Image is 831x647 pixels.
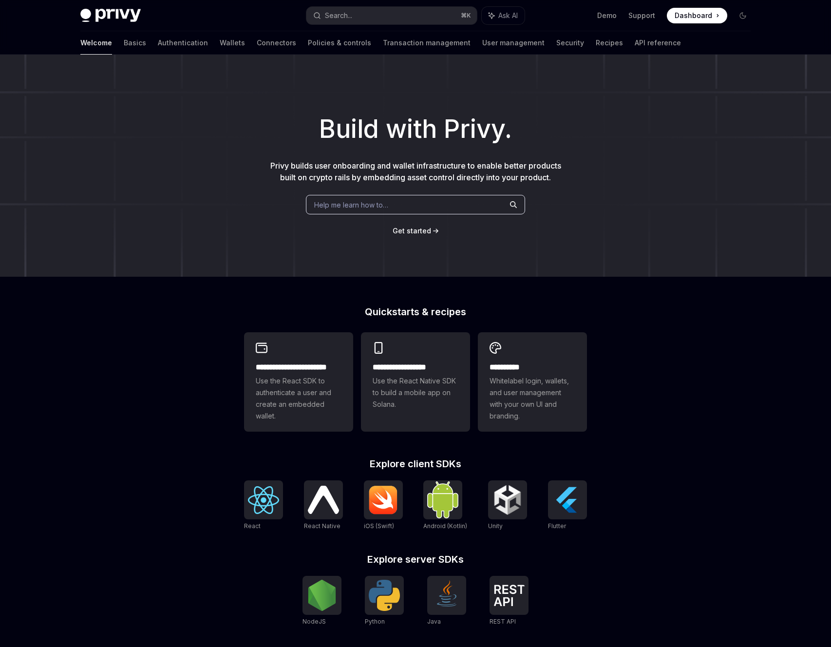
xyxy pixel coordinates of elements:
[478,332,587,432] a: **** *****Whitelabel login, wallets, and user management with your own UI and branding.
[427,481,458,518] img: Android (Kotlin)
[302,576,341,627] a: NodeJSNodeJS
[369,580,400,611] img: Python
[427,618,441,625] span: Java
[431,580,462,611] img: Java
[80,31,112,55] a: Welcome
[244,522,261,530] span: React
[244,459,587,469] h2: Explore client SDKs
[308,31,371,55] a: Policies & controls
[628,11,655,20] a: Support
[124,31,146,55] a: Basics
[325,10,352,21] div: Search...
[373,375,458,410] span: Use the React Native SDK to build a mobile app on Solana.
[423,522,467,530] span: Android (Kotlin)
[490,576,529,627] a: REST APIREST API
[423,480,467,531] a: Android (Kotlin)Android (Kotlin)
[488,480,527,531] a: UnityUnity
[248,486,279,514] img: React
[304,522,340,530] span: React Native
[498,11,518,20] span: Ask AI
[365,618,385,625] span: Python
[675,11,712,20] span: Dashboard
[597,11,617,20] a: Demo
[393,226,431,236] a: Get started
[368,485,399,514] img: iOS (Swift)
[302,618,326,625] span: NodeJS
[556,31,584,55] a: Security
[383,31,471,55] a: Transaction management
[482,31,545,55] a: User management
[493,585,525,606] img: REST API
[552,484,583,515] img: Flutter
[490,375,575,422] span: Whitelabel login, wallets, and user management with your own UI and branding.
[256,375,341,422] span: Use the React SDK to authenticate a user and create an embedded wallet.
[306,580,338,611] img: NodeJS
[314,200,388,210] span: Help me learn how to…
[244,554,587,564] h2: Explore server SDKs
[596,31,623,55] a: Recipes
[270,161,561,182] span: Privy builds user onboarding and wallet infrastructure to enable better products built on crypto ...
[364,522,394,530] span: iOS (Swift)
[244,480,283,531] a: ReactReact
[158,31,208,55] a: Authentication
[548,480,587,531] a: FlutterFlutter
[361,332,470,432] a: **** **** **** ***Use the React Native SDK to build a mobile app on Solana.
[364,480,403,531] a: iOS (Swift)iOS (Swift)
[492,484,523,515] img: Unity
[16,110,815,148] h1: Build with Privy.
[461,12,471,19] span: ⌘ K
[220,31,245,55] a: Wallets
[490,618,516,625] span: REST API
[244,307,587,317] h2: Quickstarts & recipes
[306,7,477,24] button: Search...⌘K
[488,522,503,530] span: Unity
[427,576,466,627] a: JavaJava
[393,227,431,235] span: Get started
[735,8,751,23] button: Toggle dark mode
[304,480,343,531] a: React NativeReact Native
[635,31,681,55] a: API reference
[80,9,141,22] img: dark logo
[365,576,404,627] a: PythonPython
[308,486,339,514] img: React Native
[482,7,525,24] button: Ask AI
[667,8,727,23] a: Dashboard
[548,522,566,530] span: Flutter
[257,31,296,55] a: Connectors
